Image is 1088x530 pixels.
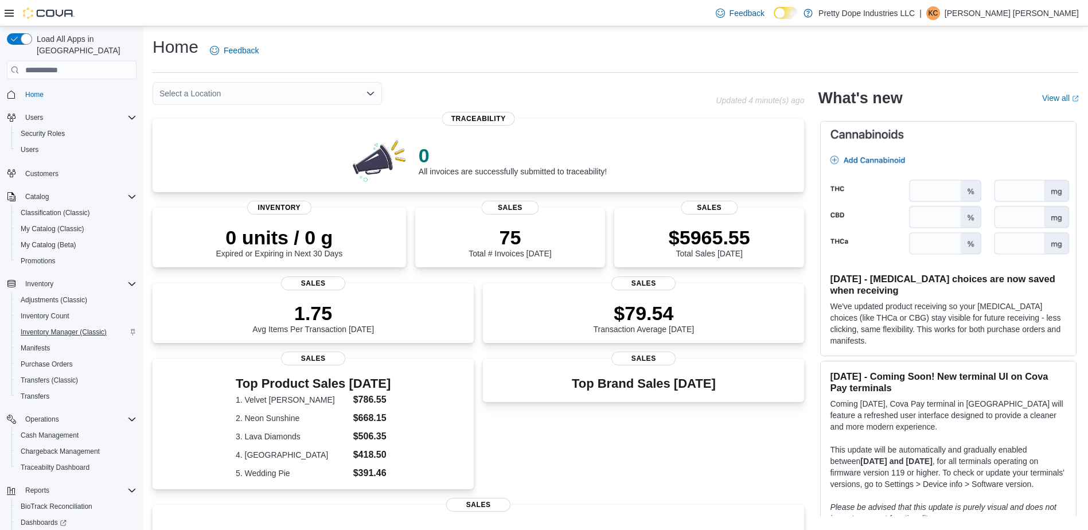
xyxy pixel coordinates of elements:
span: Sales [446,498,510,512]
button: Cash Management [11,427,141,443]
span: Purchase Orders [16,357,137,371]
button: Catalog [2,189,141,205]
button: Transfers [11,388,141,404]
button: Operations [21,412,64,426]
span: Inventory Manager (Classic) [16,325,137,339]
dt: 4. [GEOGRAPHIC_DATA] [236,449,349,461]
a: Cash Management [16,428,83,442]
span: My Catalog (Beta) [16,238,137,252]
span: Manifests [21,344,50,353]
dt: 3. Lava Diamonds [236,431,349,442]
button: Home [2,86,141,103]
span: Sales [281,276,345,290]
span: Traceability [442,112,515,126]
a: Customers [21,167,63,181]
p: Pretty Dope Industries LLC [818,6,915,20]
button: Reports [2,482,141,498]
span: My Catalog (Classic) [21,224,84,233]
button: Customers [2,165,141,181]
div: Avg Items Per Transaction [DATE] [252,302,374,334]
span: Dashboards [21,518,67,527]
h3: Top Brand Sales [DATE] [572,377,716,391]
a: My Catalog (Beta) [16,238,81,252]
a: Feedback [205,39,263,62]
span: Feedback [224,45,259,56]
button: My Catalog (Classic) [11,221,141,237]
p: 0 units / 0 g [216,226,342,249]
span: Traceabilty Dashboard [16,461,137,474]
h3: [DATE] - Coming Soon! New terminal UI on Cova Pay terminals [830,371,1067,393]
a: Inventory Count [16,309,74,323]
button: BioTrack Reconciliation [11,498,141,515]
strong: [DATE] and [DATE] [860,457,932,466]
div: Kennedy Calvarese [926,6,940,20]
button: Operations [2,411,141,427]
a: Dashboards [16,516,71,529]
span: KC [928,6,938,20]
a: Promotions [16,254,60,268]
a: Classification (Classic) [16,206,95,220]
span: Reports [25,486,49,495]
button: Classification (Classic) [11,205,141,221]
span: Classification (Classic) [21,208,90,217]
img: 0 [350,137,410,183]
p: 1.75 [252,302,374,325]
p: We've updated product receiving so your [MEDICAL_DATA] choices (like THCa or CBG) stay visible fo... [830,301,1067,346]
button: Users [11,142,141,158]
dt: 5. Wedding Pie [236,467,349,479]
p: 75 [469,226,551,249]
span: Inventory [247,201,311,215]
a: Inventory Manager (Classic) [16,325,111,339]
span: Promotions [16,254,137,268]
p: [PERSON_NAME] [PERSON_NAME] [945,6,1079,20]
h2: What's new [818,89,902,107]
div: All invoices are successfully submitted to traceability! [419,144,607,176]
div: Total Sales [DATE] [669,226,750,258]
dd: $391.46 [353,466,391,480]
p: Coming [DATE], Cova Pay terminal in [GEOGRAPHIC_DATA] will feature a refreshed user interface des... [830,398,1067,432]
button: Users [21,111,48,124]
a: View allExternal link [1042,93,1079,103]
img: Cova [23,7,75,19]
button: Traceabilty Dashboard [11,459,141,476]
button: Inventory [2,276,141,292]
h3: [DATE] - [MEDICAL_DATA] choices are now saved when receiving [830,273,1067,296]
button: Inventory Count [11,308,141,324]
span: Security Roles [21,129,65,138]
a: Manifests [16,341,54,355]
span: Inventory Manager (Classic) [21,328,107,337]
svg: External link [1072,95,1079,102]
span: Inventory [25,279,53,289]
a: BioTrack Reconciliation [16,500,97,513]
span: Sales [611,276,676,290]
span: Promotions [21,256,56,266]
span: Adjustments (Classic) [16,293,137,307]
span: Home [25,90,44,99]
h3: Top Product Sales [DATE] [236,377,391,391]
span: My Catalog (Classic) [16,222,137,236]
span: Security Roles [16,127,137,141]
span: Operations [25,415,59,424]
span: Purchase Orders [21,360,73,369]
span: Traceabilty Dashboard [21,463,89,472]
p: 0 [419,144,607,167]
dt: 2. Neon Sunshine [236,412,349,424]
span: Transfers (Classic) [16,373,137,387]
button: Catalog [21,190,53,204]
span: Sales [281,352,345,365]
a: Feedback [711,2,769,25]
a: Traceabilty Dashboard [16,461,94,474]
button: My Catalog (Beta) [11,237,141,253]
span: Dashboards [16,516,137,529]
span: Transfers [21,392,49,401]
div: Expired or Expiring in Next 30 Days [216,226,342,258]
a: My Catalog (Classic) [16,222,89,236]
div: Total # Invoices [DATE] [469,226,551,258]
button: Adjustments (Classic) [11,292,141,308]
span: Catalog [21,190,137,204]
a: Purchase Orders [16,357,77,371]
span: My Catalog (Beta) [21,240,76,250]
button: Users [2,110,141,126]
a: Adjustments (Classic) [16,293,92,307]
button: Inventory [21,277,58,291]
